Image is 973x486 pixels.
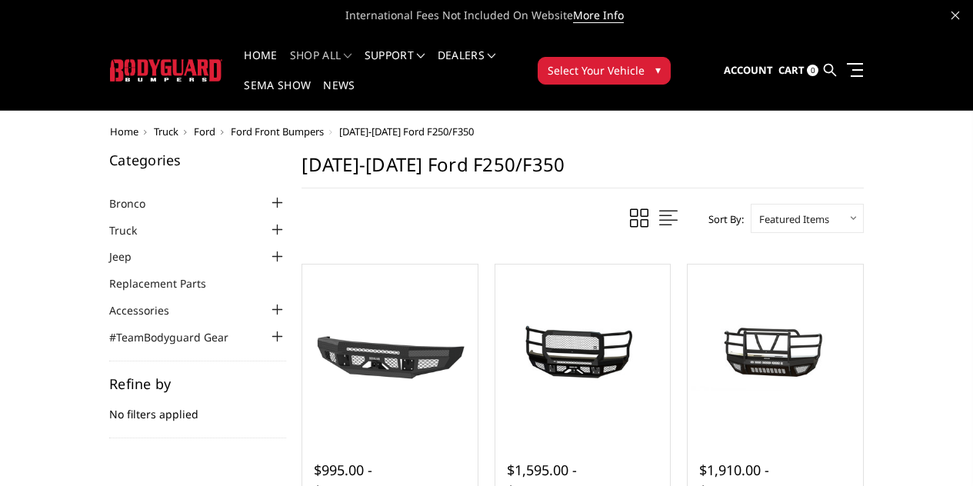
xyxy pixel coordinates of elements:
a: News [323,80,355,110]
label: Sort By: [700,208,744,231]
a: Truck [154,125,178,138]
h1: [DATE]-[DATE] Ford F250/F350 [302,153,864,188]
h5: Refine by [109,377,286,391]
a: Home [110,125,138,138]
a: Replacement Parts [109,275,225,291]
img: 2017-2022 Ford F250-350 - T2 Series - Extreme Front Bumper (receiver or winch) [691,312,859,391]
img: BODYGUARD BUMPERS [110,59,223,82]
img: 2017-2022 Ford F250-350 - FT Series - Extreme Front Bumper [499,312,667,391]
a: Accessories [109,302,188,318]
h5: Categories [109,153,286,167]
a: Cart 0 [778,50,818,92]
a: Support [365,50,425,80]
a: Jeep [109,248,151,265]
a: Dealers [438,50,496,80]
span: Cart [778,63,805,77]
a: Truck [109,222,156,238]
a: shop all [290,50,352,80]
button: Select Your Vehicle [538,57,671,85]
span: [DATE]-[DATE] Ford F250/F350 [339,125,474,138]
div: No filters applied [109,377,286,438]
a: Home [244,50,277,80]
a: 2017-2022 Ford F250-350 - FT Series - Base Front Bumper [306,268,474,436]
a: Account [724,50,773,92]
span: Select Your Vehicle [548,62,645,78]
a: Ford [194,125,215,138]
a: 2017-2022 Ford F250-350 - FT Series - Extreme Front Bumper 2017-2022 Ford F250-350 - FT Series - ... [499,268,667,436]
img: 2017-2022 Ford F250-350 - FT Series - Base Front Bumper [306,305,474,399]
span: 0 [807,65,818,76]
a: SEMA Show [244,80,311,110]
a: 2017-2022 Ford F250-350 - T2 Series - Extreme Front Bumper (receiver or winch) 2017-2022 Ford F25... [691,268,859,436]
a: More Info [573,8,624,23]
span: ▾ [655,62,661,78]
a: Ford Front Bumpers [231,125,324,138]
a: #TeamBodyguard Gear [109,329,248,345]
a: Bronco [109,195,165,211]
span: Account [724,63,773,77]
